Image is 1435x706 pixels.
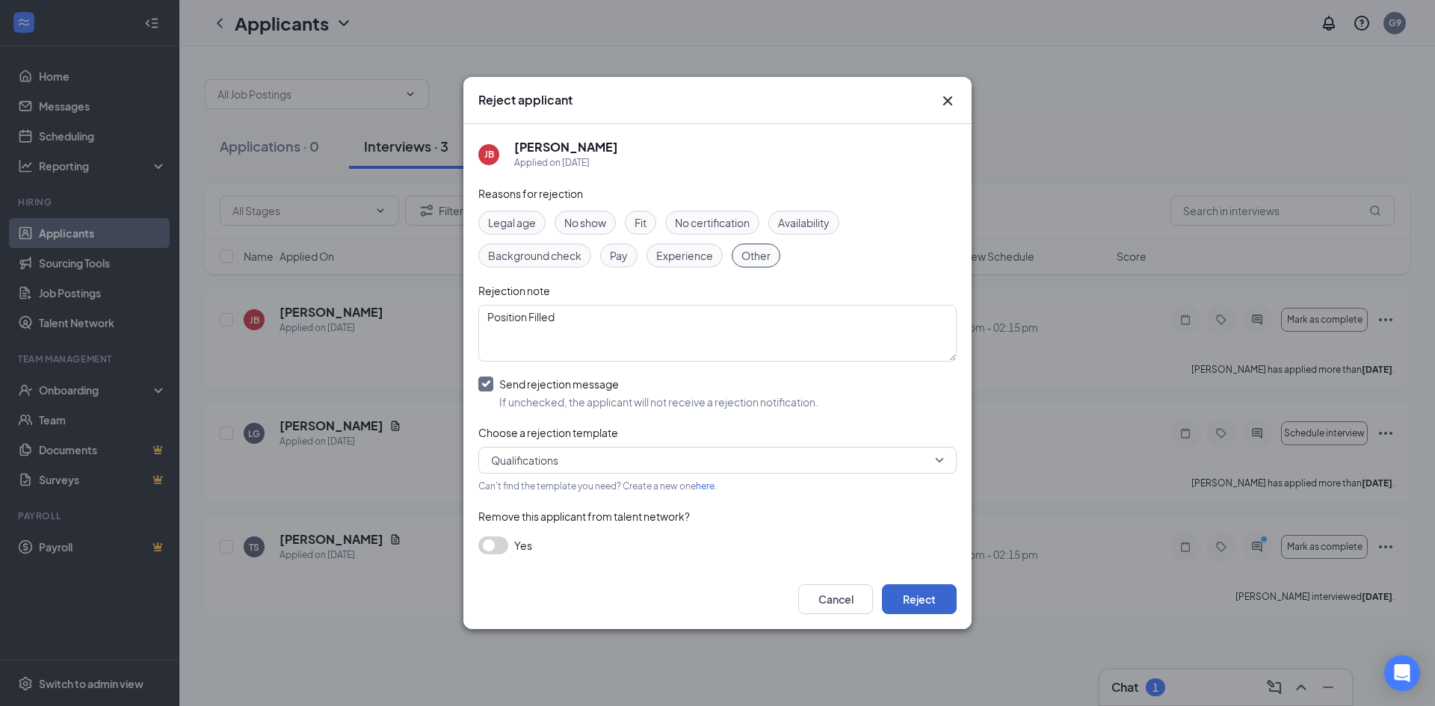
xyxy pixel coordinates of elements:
[478,480,717,492] span: Can't find the template you need? Create a new one .
[478,187,583,200] span: Reasons for rejection
[478,426,618,439] span: Choose a rejection template
[478,92,573,108] h3: Reject applicant
[484,148,494,161] div: JB
[1384,655,1420,691] div: Open Intercom Messenger
[798,584,873,614] button: Cancel
[514,155,618,170] div: Applied on [DATE]
[478,305,957,362] textarea: Position Filled
[939,92,957,110] button: Close
[635,214,646,231] span: Fit
[478,510,690,523] span: Remove this applicant from talent network?
[939,92,957,110] svg: Cross
[610,247,628,264] span: Pay
[564,214,606,231] span: No show
[882,584,957,614] button: Reject
[778,214,830,231] span: Availability
[488,214,536,231] span: Legal age
[514,139,618,155] h5: [PERSON_NAME]
[675,214,750,231] span: No certification
[478,284,550,297] span: Rejection note
[696,480,715,492] a: here
[656,247,713,264] span: Experience
[514,536,532,554] span: Yes
[488,247,581,264] span: Background check
[741,247,771,264] span: Other
[491,449,558,471] span: Qualifications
